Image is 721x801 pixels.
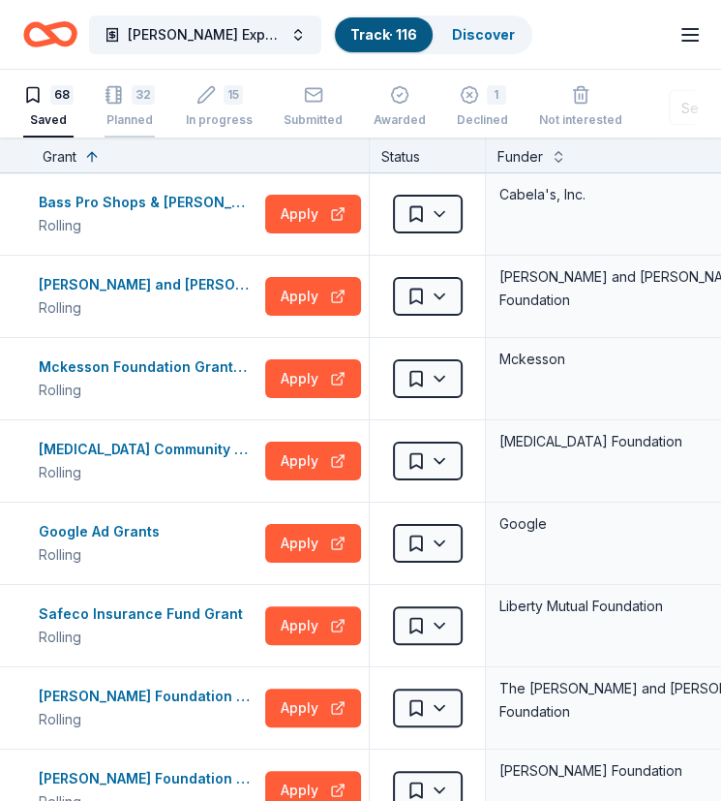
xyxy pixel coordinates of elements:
button: Apply [265,524,361,563]
button: Mckesson Foundation Grant: below $25,000Rolling [39,355,257,402]
a: Track· 116 [350,26,417,43]
div: Funder [497,145,543,169]
button: [MEDICAL_DATA] Community Grants ProgramRolling [39,438,257,484]
button: Apply [265,277,361,316]
div: [PERSON_NAME] Foundation Small Grants Program [39,685,257,708]
button: Google Ad GrantsRolling [39,520,257,567]
div: Declined [457,112,508,128]
button: [PERSON_NAME] and [PERSON_NAME] Foundation GrantRolling [39,273,257,320]
div: Safeco Insurance Fund Grant [39,602,251,626]
div: Saved [23,112,74,128]
div: Grant [43,145,76,169]
a: Home [23,12,77,57]
button: 15In progress [186,77,253,138]
button: Apply [265,689,361,727]
span: [PERSON_NAME] Expansion 2025 [128,23,283,46]
div: Awarded [374,112,426,128]
button: Not interested [539,77,622,138]
div: 32 [132,85,155,105]
div: Rolling [39,296,257,320]
button: Safeco Insurance Fund GrantRolling [39,602,257,649]
a: Discover [452,26,515,43]
div: Rolling [39,626,251,649]
div: [MEDICAL_DATA] Community Grants Program [39,438,257,461]
button: 32Planned [105,77,155,138]
button: [PERSON_NAME] Expansion 2025 [89,15,321,54]
button: Awarded [374,77,426,138]
button: Apply [265,442,361,480]
div: 68 [50,85,74,105]
div: 15 [224,85,243,105]
div: Rolling [39,461,257,484]
button: Apply [265,359,361,398]
button: Bass Pro Shops & [PERSON_NAME]'s FundingRolling [39,191,257,237]
div: Status [370,138,486,172]
div: [PERSON_NAME] Foundation - Nationwide Grants [39,767,257,790]
div: Rolling [39,379,257,402]
button: 1Declined [457,77,508,138]
button: Submitted [284,77,343,138]
div: 1 [487,85,506,105]
div: Planned [105,112,155,128]
div: In progress [186,112,253,128]
div: [PERSON_NAME] and [PERSON_NAME] Foundation Grant [39,273,257,296]
div: Rolling [39,708,257,731]
div: Mckesson Foundation Grant: below $25,000 [39,355,257,379]
button: Track· 116Discover [333,15,532,54]
div: Submitted [284,112,343,128]
button: Apply [265,195,361,233]
button: 68Saved [23,77,74,138]
div: Bass Pro Shops & [PERSON_NAME]'s Funding [39,191,257,214]
button: Apply [265,606,361,645]
div: Google Ad Grants [39,520,167,543]
div: Rolling [39,214,257,237]
div: Not interested [539,112,622,128]
div: Rolling [39,543,167,567]
button: [PERSON_NAME] Foundation Small Grants ProgramRolling [39,685,257,731]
